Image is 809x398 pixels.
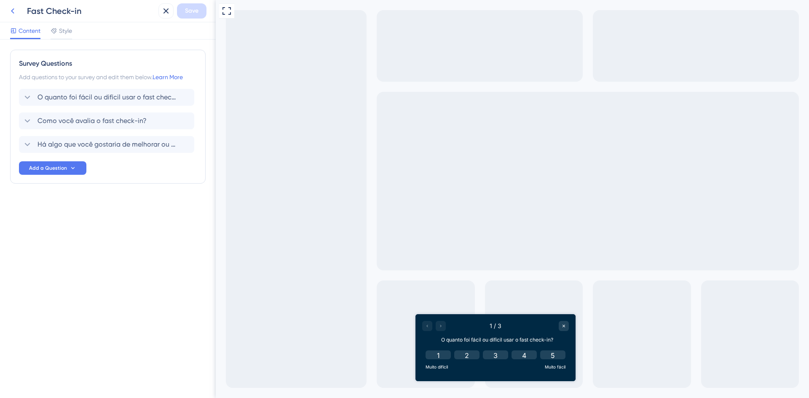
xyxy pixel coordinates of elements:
[19,161,86,175] button: Add a Question
[27,5,155,17] div: Fast Check-in
[153,74,183,80] a: Learn More
[185,6,198,16] span: Save
[59,26,72,36] span: Style
[38,92,177,102] span: O quanto foi fácil ou difícil usar o fast check-in?
[19,72,197,82] div: Add questions to your survey and edit them below.
[38,139,177,150] span: Há algo que você gostaria de melhorar ou ajustar no fast check-in?
[200,314,360,381] iframe: UserGuiding Survey
[38,116,147,126] span: Como você avalia o fast check-in?
[19,26,40,36] span: Content
[29,165,67,171] span: Add a Question
[177,3,206,19] button: Save
[19,59,197,69] div: Survey Questions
